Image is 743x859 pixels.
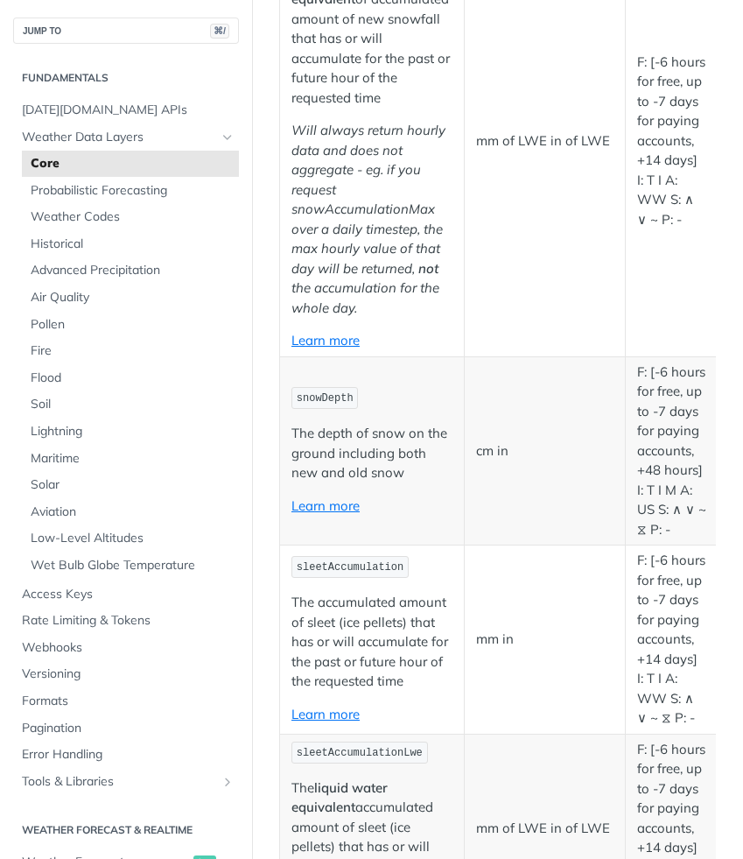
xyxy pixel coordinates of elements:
[291,279,439,316] em: the accumulation for the whole day.
[31,262,235,279] span: Advanced Precipitation
[221,130,235,144] button: Hide subpages for Weather Data Layers
[291,332,360,349] a: Learn more
[291,424,452,483] p: The depth of snow on the ground including both new and old snow
[13,581,239,608] a: Access Keys
[291,593,452,692] p: The accumulated amount of sleet (ice pellets) that has or will accumulate for the past or future ...
[22,419,239,445] a: Lightning
[31,423,235,440] span: Lightning
[637,551,706,729] p: F: [-6 hours for free, up to -7 days for paying accounts, +14 days] I: T I A: WW S: ∧ ∨ ~ ⧖ P: -
[22,773,216,791] span: Tools & Libraries
[22,204,239,230] a: Weather Codes
[22,665,235,683] span: Versioning
[31,396,235,413] span: Soil
[22,102,235,119] span: [DATE][DOMAIN_NAME] APIs
[13,635,239,661] a: Webhooks
[31,236,235,253] span: Historical
[291,497,360,514] a: Learn more
[22,639,235,657] span: Webhooks
[22,525,239,552] a: Low-Level Altitudes
[13,769,239,795] a: Tools & LibrariesShow subpages for Tools & Libraries
[297,392,354,405] span: snowDepth
[637,53,706,230] p: F: [-6 hours for free, up to -7 days for paying accounts, +14 days] I: T I A: WW S: ∧ ∨ ~ P: -
[297,747,423,759] span: sleetAccumulationLwe
[22,129,216,146] span: Weather Data Layers
[13,822,239,838] h2: Weather Forecast & realtime
[13,688,239,715] a: Formats
[22,285,239,311] a: Air Quality
[13,70,239,86] h2: Fundamentals
[13,661,239,687] a: Versioning
[22,612,235,630] span: Rate Limiting & Tokens
[476,630,613,650] p: mm in
[476,819,613,839] p: mm of LWE in of LWE
[476,131,613,151] p: mm of LWE in of LWE
[22,391,239,418] a: Soil
[13,124,239,151] a: Weather Data LayersHide subpages for Weather Data Layers
[22,257,239,284] a: Advanced Precipitation
[31,476,235,494] span: Solar
[13,715,239,742] a: Pagination
[22,693,235,710] span: Formats
[31,530,235,547] span: Low-Level Altitudes
[22,720,235,737] span: Pagination
[13,742,239,768] a: Error Handling
[31,557,235,574] span: Wet Bulb Globe Temperature
[637,363,706,540] p: F: [-6 hours for free, up to -7 days for paying accounts, +48 hours] I: T I M A: US S: ∧ ∨ ~ ⧖ P: -
[221,775,235,789] button: Show subpages for Tools & Libraries
[22,553,239,579] a: Wet Bulb Globe Temperature
[31,182,235,200] span: Probabilistic Forecasting
[31,289,235,306] span: Air Quality
[22,472,239,498] a: Solar
[22,231,239,257] a: Historical
[22,365,239,391] a: Flood
[291,122,445,277] em: Will always return hourly data and does not aggregate - eg. if you request snowAccumulationMax ov...
[13,608,239,634] a: Rate Limiting & Tokens
[418,260,438,277] strong: not
[22,151,239,177] a: Core
[22,586,235,603] span: Access Keys
[291,779,388,816] strong: liquid water equivalent
[476,441,613,461] p: cm in
[22,338,239,364] a: Fire
[13,18,239,44] button: JUMP TO⌘/
[22,499,239,525] a: Aviation
[31,342,235,360] span: Fire
[31,316,235,334] span: Pollen
[31,503,235,521] span: Aviation
[210,24,229,39] span: ⌘/
[22,446,239,472] a: Maritime
[22,312,239,338] a: Pollen
[22,746,235,764] span: Error Handling
[13,97,239,123] a: [DATE][DOMAIN_NAME] APIs
[31,155,235,173] span: Core
[291,706,360,722] a: Learn more
[31,208,235,226] span: Weather Codes
[31,370,235,387] span: Flood
[31,450,235,468] span: Maritime
[22,178,239,204] a: Probabilistic Forecasting
[297,561,403,574] span: sleetAccumulation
